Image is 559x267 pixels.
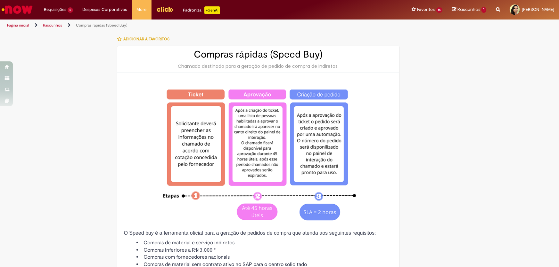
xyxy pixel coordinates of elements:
[137,6,147,13] span: More
[44,6,66,13] span: Requisições
[136,254,393,261] li: Compras com fornecedores nacionais
[457,6,481,12] span: Rascunhos
[136,247,393,254] li: Compras inferiores a R$13.000 *
[7,23,29,28] a: Página inicial
[1,3,34,16] img: ServiceNow
[124,49,393,60] h2: Compras rápidas (Speed Buy)
[183,6,220,14] div: Padroniza
[452,7,486,13] a: Rascunhos
[117,32,173,46] button: Adicionar a Favoritos
[68,7,73,13] span: 5
[43,23,62,28] a: Rascunhos
[436,7,443,13] span: 14
[123,36,169,42] span: Adicionar a Favoritos
[136,239,393,247] li: Compras de material e serviço indiretos
[83,6,127,13] span: Despesas Corporativas
[76,23,127,28] a: Compras rápidas (Speed Buy)
[5,20,368,31] ul: Trilhas de página
[156,4,174,14] img: click_logo_yellow_360x200.png
[124,63,393,69] div: Chamado destinado para a geração de pedido de compra de indiretos.
[417,6,435,13] span: Favoritos
[522,7,554,12] span: [PERSON_NAME]
[124,230,376,236] span: O Speed buy é a ferramenta oficial para a geração de pedidos de compra que atenda aos seguintes r...
[204,6,220,14] p: +GenAi
[481,7,486,13] span: 1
